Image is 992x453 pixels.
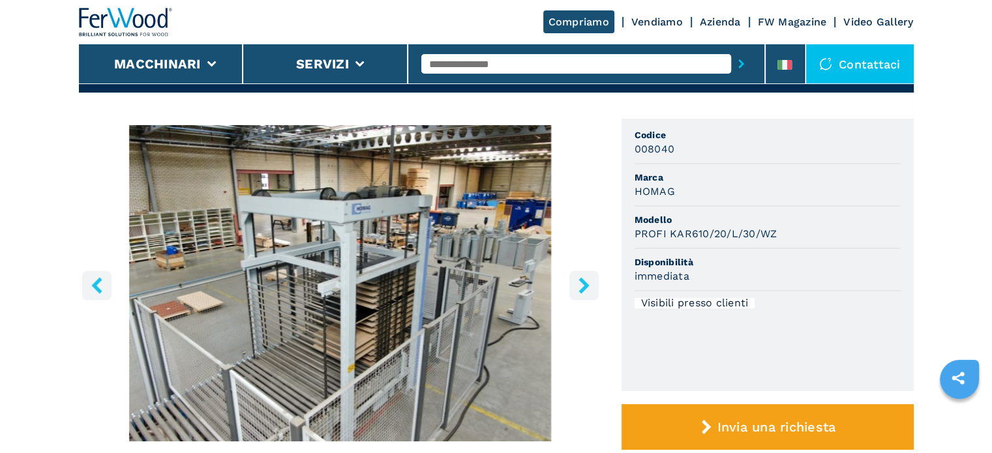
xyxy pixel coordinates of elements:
[635,269,689,284] h3: immediata
[635,171,901,184] span: Marca
[635,256,901,269] span: Disponibilità
[635,128,901,141] span: Codice
[622,404,914,450] button: Invia una richiesta
[717,419,835,435] span: Invia una richiesta
[82,270,112,300] button: left-button
[937,394,982,443] iframe: Chat
[635,226,777,241] h3: PROFI KAR610/20/L/30/WZ
[296,56,349,72] button: Servizi
[635,298,755,308] div: Visibili presso clienti
[543,10,614,33] a: Compriamo
[806,44,914,83] div: Contattaci
[79,8,173,37] img: Ferwood
[843,16,913,28] a: Video Gallery
[819,57,832,70] img: Contattaci
[569,270,599,300] button: right-button
[114,56,201,72] button: Macchinari
[635,184,675,199] h3: HOMAG
[758,16,827,28] a: FW Magazine
[79,125,602,441] img: Bordatrice LOTTO 1 HOMAG PROFI KAR610/20/L/30/WZ
[942,362,974,394] a: sharethis
[79,125,602,441] div: Go to Slide 6
[631,16,683,28] a: Vendiamo
[635,213,901,226] span: Modello
[700,16,741,28] a: Azienda
[635,141,675,156] h3: 008040
[731,49,751,79] button: submit-button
